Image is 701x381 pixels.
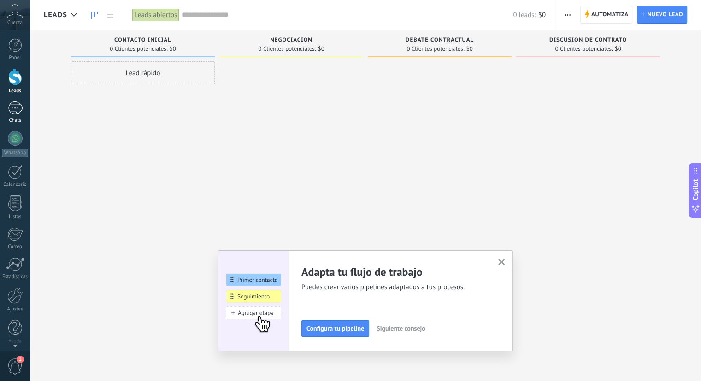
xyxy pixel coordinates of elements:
[2,182,29,188] div: Calendario
[372,321,429,335] button: Siguiente consejo
[2,244,29,250] div: Correo
[102,6,118,24] a: Lista
[377,325,425,332] span: Siguiente consejo
[2,118,29,124] div: Chats
[2,214,29,220] div: Listas
[2,306,29,312] div: Ajustes
[406,37,474,43] span: Debate contractual
[2,274,29,280] div: Estadísticas
[466,46,473,52] span: $0
[318,46,324,52] span: $0
[637,6,687,24] a: Nuevo lead
[406,46,464,52] span: 0 Clientes potenciales:
[591,6,629,23] span: Automatiza
[270,37,312,43] span: Negociación
[521,37,655,45] div: Discusión de contrato
[513,11,536,19] span: 0 leads:
[301,320,369,337] button: Configura tu pipeline
[170,46,176,52] span: $0
[538,11,546,19] span: $0
[132,8,179,22] div: Leads abiertos
[372,37,507,45] div: Debate contractual
[44,11,67,19] span: Leads
[110,46,167,52] span: 0 Clientes potenciales:
[306,325,364,332] span: Configura tu pipeline
[561,6,574,24] button: Más
[71,61,215,84] div: Lead rápido
[691,179,700,201] span: Copilot
[301,283,487,292] span: Puedes crear varios pipelines adaptados a tus procesos.
[258,46,316,52] span: 0 Clientes potenciales:
[615,46,621,52] span: $0
[114,37,171,43] span: Contacto inicial
[555,46,613,52] span: 0 Clientes potenciales:
[549,37,627,43] span: Discusión de contrato
[2,55,29,61] div: Panel
[87,6,102,24] a: Leads
[580,6,633,24] a: Automatiza
[2,149,28,157] div: WhatsApp
[647,6,683,23] span: Nuevo lead
[2,88,29,94] div: Leads
[7,20,23,26] span: Cuenta
[17,356,24,363] span: 1
[301,265,487,279] h2: Adapta tu flujo de trabajo
[76,37,210,45] div: Contacto inicial
[224,37,359,45] div: Negociación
